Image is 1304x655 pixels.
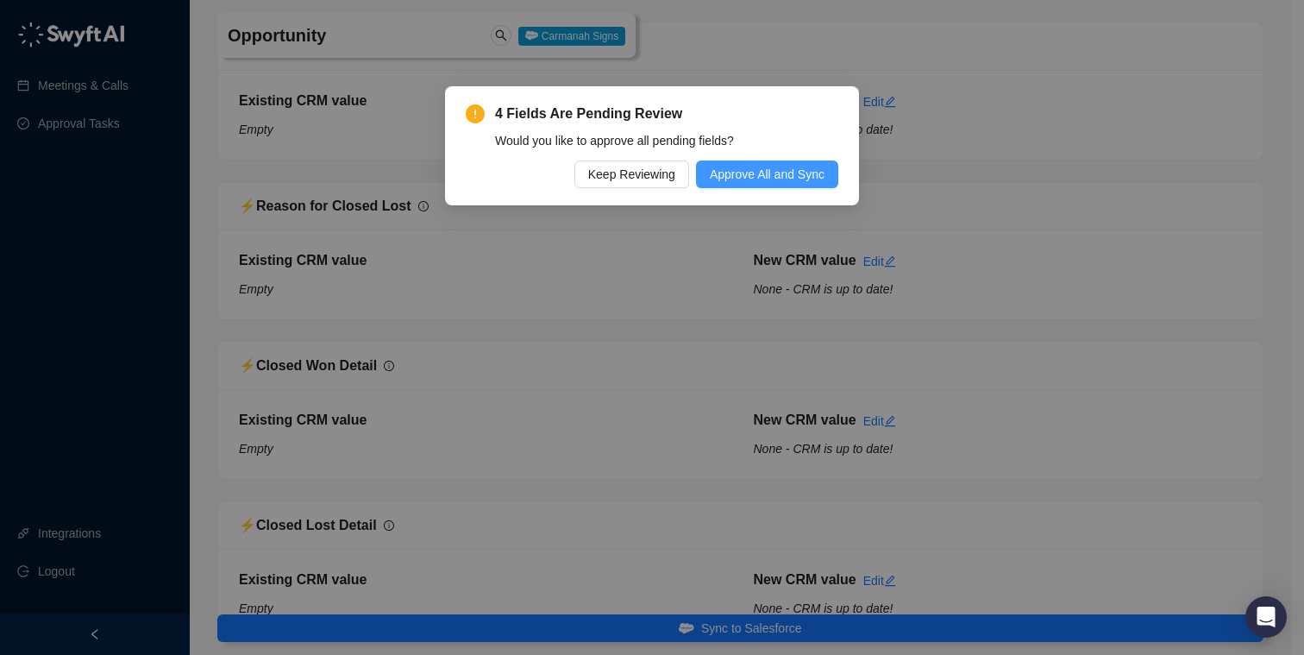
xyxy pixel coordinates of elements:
[574,161,689,188] button: Keep Reviewing
[466,104,485,123] span: exclamation-circle
[495,131,838,150] div: Would you like to approve all pending fields?
[696,161,838,188] button: Approve All and Sync
[1245,596,1287,638] div: Open Intercom Messenger
[495,104,838,124] span: 4 Fields Are Pending Review
[710,165,824,184] span: Approve All and Sync
[588,165,675,184] span: Keep Reviewing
